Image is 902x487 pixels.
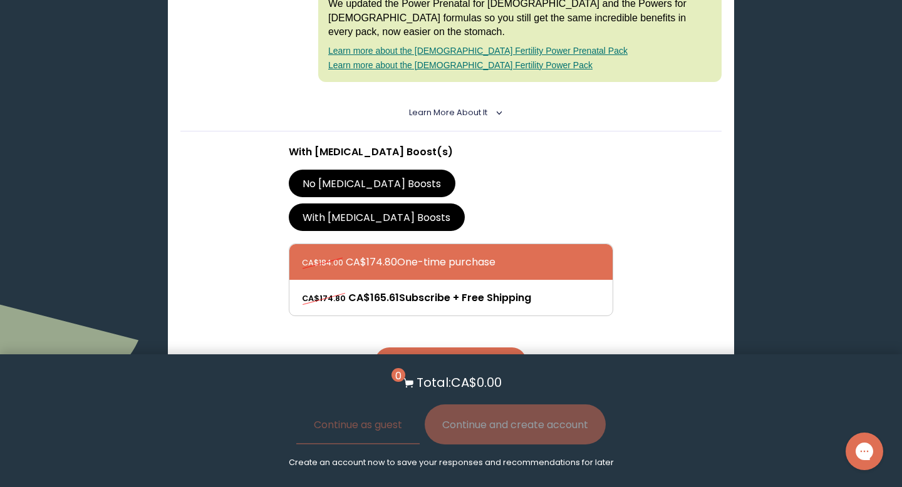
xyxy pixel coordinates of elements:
[289,144,613,160] p: With [MEDICAL_DATA] Boost(s)
[425,404,606,444] button: Continue and create account
[289,457,614,468] p: Create an account now to save your responses and recommendations for later
[289,170,455,197] label: No [MEDICAL_DATA] Boosts
[491,110,502,116] i: <
[391,368,405,382] span: 0
[296,404,420,444] button: Continue as guest
[375,347,526,376] button: Add to Cart - CA$174.80
[328,46,628,56] a: Learn more about the [DEMOGRAPHIC_DATA] Fertility Power Prenatal Pack
[409,107,487,118] span: Learn More About it
[839,428,889,474] iframe: Gorgias live chat messenger
[409,107,494,118] summary: Learn More About it <
[289,203,465,231] label: With [MEDICAL_DATA] Boosts
[328,60,593,70] a: Learn more about the [DEMOGRAPHIC_DATA] Fertility Power Pack
[417,373,502,392] p: Total: CA$0.00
